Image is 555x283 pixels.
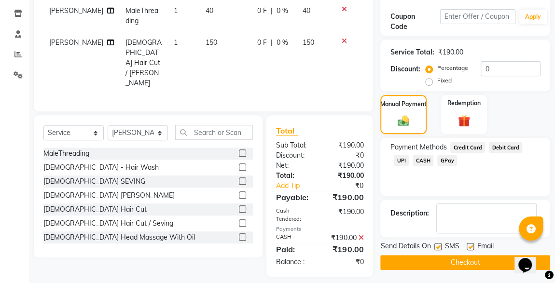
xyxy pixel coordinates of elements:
span: CASH [413,155,433,166]
span: [PERSON_NAME] [49,6,103,15]
span: Send Details On [380,241,430,253]
div: Coupon Code [390,12,440,32]
span: | [271,6,273,16]
label: Fixed [437,76,451,85]
span: 150 [303,38,314,47]
div: ₹190.00 [320,243,371,255]
span: 0 % [277,6,288,16]
span: Payment Methods [390,142,446,152]
span: 0 % [277,38,288,48]
div: [DEMOGRAPHIC_DATA] - Hair Wash [43,162,159,173]
span: Debit Card [489,142,522,153]
span: 0 F [257,38,267,48]
span: 1 [174,6,178,15]
div: Service Total: [390,47,434,57]
div: Total: [269,171,320,181]
img: _gift.svg [454,113,474,129]
div: ₹190.00 [320,161,371,171]
div: ₹190.00 [320,171,371,181]
input: Search or Scan [175,125,253,140]
div: ₹0 [320,150,371,161]
div: ₹190.00 [320,207,371,223]
div: Description: [390,208,429,218]
div: ₹0 [328,181,371,191]
div: [DEMOGRAPHIC_DATA] Hair Cut / Seving [43,218,173,229]
div: ₹190.00 [320,140,371,150]
span: [PERSON_NAME] [49,38,103,47]
div: [DEMOGRAPHIC_DATA] [PERSON_NAME] [43,190,175,201]
div: ₹190.00 [320,233,371,243]
img: _cash.svg [394,114,413,127]
div: Payments [276,225,363,233]
label: Redemption [447,99,481,108]
span: | [271,38,273,48]
span: UPI [394,155,409,166]
span: Total [276,126,298,136]
span: 0 F [257,6,267,16]
span: 40 [206,6,213,15]
span: 1 [174,38,178,47]
div: Payable: [269,191,320,203]
div: Discount: [390,64,420,74]
div: [DEMOGRAPHIC_DATA] SEVING [43,176,145,187]
div: Net: [269,161,320,171]
iframe: chat widget [514,244,545,273]
div: Discount: [269,150,320,161]
span: Email [477,241,493,253]
div: Sub Total: [269,140,320,150]
span: MaleThreading [125,6,158,25]
div: ₹190.00 [320,191,371,203]
button: Apply [519,10,547,24]
label: Manual Payment [380,100,427,108]
div: Paid: [269,243,320,255]
span: [DEMOGRAPHIC_DATA] Hair Cut / [PERSON_NAME] [125,38,162,87]
div: ₹190.00 [438,47,463,57]
input: Enter Offer / Coupon Code [440,9,515,24]
a: Add Tip [269,181,328,191]
span: GPay [437,155,457,166]
div: [DEMOGRAPHIC_DATA] Head Massage With Oil [43,232,195,243]
div: CASH [269,233,320,243]
label: Percentage [437,64,468,72]
div: [DEMOGRAPHIC_DATA] Hair Cut [43,204,147,215]
div: Cash Tendered: [269,207,320,223]
div: ₹0 [320,257,371,267]
div: Balance : [269,257,320,267]
span: SMS [444,241,459,253]
span: Credit Card [450,142,485,153]
button: Checkout [380,255,550,270]
div: MaleThreading [43,148,89,159]
span: 150 [206,38,217,47]
span: 40 [303,6,310,15]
